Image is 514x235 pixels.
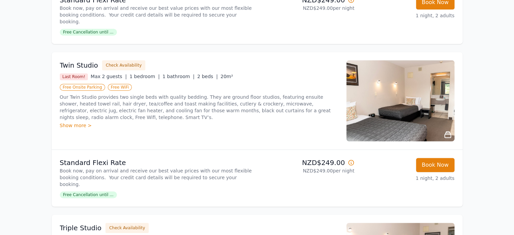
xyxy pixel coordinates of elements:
[163,74,195,79] span: 1 bathroom |
[60,223,102,233] h3: Triple Studio
[60,73,88,80] span: Last Room!
[60,94,338,121] p: Our Twin Studio provides two single beds with quality bedding. They are ground floor studios, fea...
[60,158,254,167] p: Standard Flexi Rate
[416,158,455,172] button: Book Now
[60,5,254,25] p: Book now, pay on arrival and receive our best value prices with our most flexible booking conditi...
[260,167,354,174] p: NZD$249.00 per night
[60,167,254,188] p: Book now, pay on arrival and receive our best value prices with our most flexible booking conditi...
[197,74,218,79] span: 2 beds |
[220,74,233,79] span: 20m²
[60,191,117,198] span: Free Cancellation until ...
[108,84,132,91] span: Free WiFi
[105,223,149,233] button: Check Availability
[360,175,455,182] p: 1 night, 2 adults
[60,29,117,36] span: Free Cancellation until ...
[129,74,160,79] span: 1 bedroom |
[360,12,455,19] p: 1 night, 2 adults
[102,60,145,70] button: Check Availability
[60,61,98,70] h3: Twin Studio
[60,122,338,129] div: Show more >
[260,158,354,167] p: NZD$249.00
[91,74,127,79] span: Max 2 guests |
[60,84,105,91] span: Free Onsite Parking
[260,5,354,11] p: NZD$249.00 per night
